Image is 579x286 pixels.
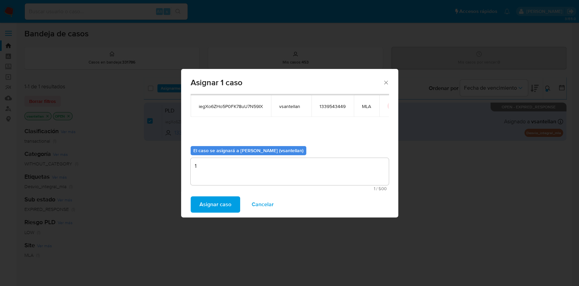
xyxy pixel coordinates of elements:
span: iegXo6ZHo5P0FK78uU7N59IX [199,103,263,109]
span: Asignar 1 caso [191,78,383,87]
textarea: 1 [191,158,389,185]
button: Cancelar [243,196,283,213]
span: Asignar caso [199,197,231,212]
b: El caso se asignará a [PERSON_NAME] (vsantellan) [193,147,304,154]
span: Máximo 500 caracteres [193,186,387,191]
div: assign-modal [181,69,398,217]
span: MLA [362,103,371,109]
button: icon-button [387,102,395,110]
button: Asignar caso [191,196,240,213]
span: Cancelar [252,197,274,212]
span: vsantellan [279,103,303,109]
button: Cerrar ventana [383,79,389,85]
span: 1339543449 [320,103,346,109]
